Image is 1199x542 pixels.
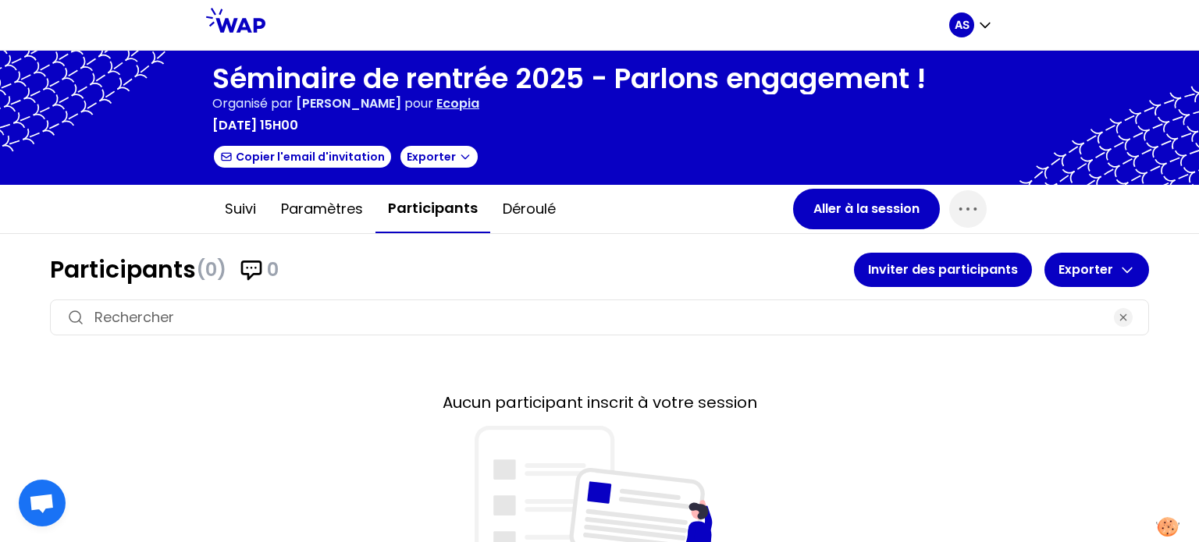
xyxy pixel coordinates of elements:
[19,480,66,526] div: Ouvrir le chat
[296,94,401,112] span: [PERSON_NAME]
[212,94,293,113] p: Organisé par
[50,256,854,284] h1: Participants
[854,253,1032,287] button: Inviter des participants
[404,94,433,113] p: pour
[375,185,490,233] button: Participants
[212,186,269,232] button: Suivi
[949,12,993,37] button: AS
[212,144,393,169] button: Copier l'email d'invitation
[490,186,568,232] button: Déroulé
[196,257,226,282] span: (0)
[955,17,970,33] p: AS
[212,63,926,94] h1: Séminaire de rentrée 2025 - Parlons engagement !
[399,144,479,169] button: Exporter
[94,306,1105,328] input: Rechercher
[269,186,375,232] button: Paramètres
[436,94,479,113] p: Ecopia
[212,116,298,135] p: [DATE] 15h00
[50,391,1149,413] h2: Aucun participant inscrit à votre session
[793,189,940,229] button: Aller à la session
[1044,253,1149,287] button: Exporter
[267,257,279,282] span: 0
